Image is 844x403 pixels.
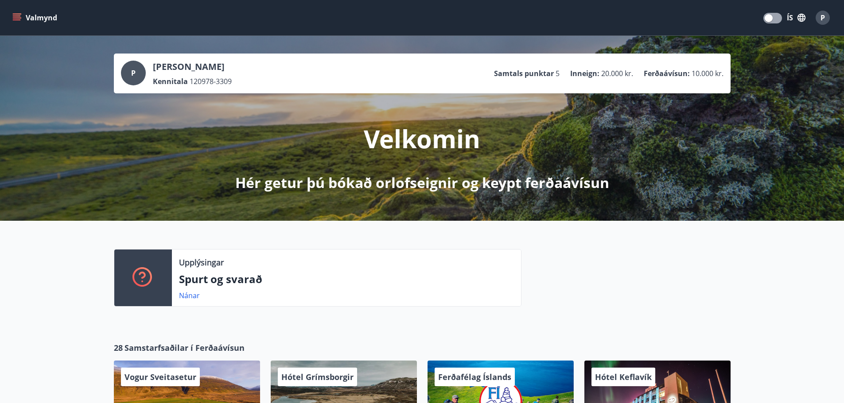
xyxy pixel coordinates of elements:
span: P [821,13,825,23]
span: Hótel Grímsborgir [281,372,354,382]
p: Samtals punktar [494,69,554,78]
a: Nánar [179,291,200,300]
p: Upplýsingar [179,257,224,268]
p: Velkomin [364,122,480,155]
span: 20.000 kr. [601,69,633,78]
span: Samstarfsaðilar í Ferðaávísun [124,342,245,353]
span: Vogur Sveitasetur [124,372,196,382]
span: Translations Mode [765,14,773,22]
p: [PERSON_NAME] [153,61,232,73]
p: Hér getur þú bókað orlofseignir og keypt ferðaávísun [235,173,609,192]
button: ÍS [782,10,810,26]
span: 5 [556,69,560,78]
p: Ferðaávísun : [644,69,690,78]
span: Ferðafélag Íslands [438,372,511,382]
p: Inneign : [570,69,599,78]
p: Spurt og svarað [179,272,514,287]
p: Kennitala [153,77,188,86]
span: 28 [114,342,123,353]
span: 120978-3309 [190,77,232,86]
button: menu [11,10,61,26]
span: Hótel Keflavík [595,372,652,382]
span: 10.000 kr. [692,69,723,78]
button: P [812,7,833,28]
span: P [131,68,136,78]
